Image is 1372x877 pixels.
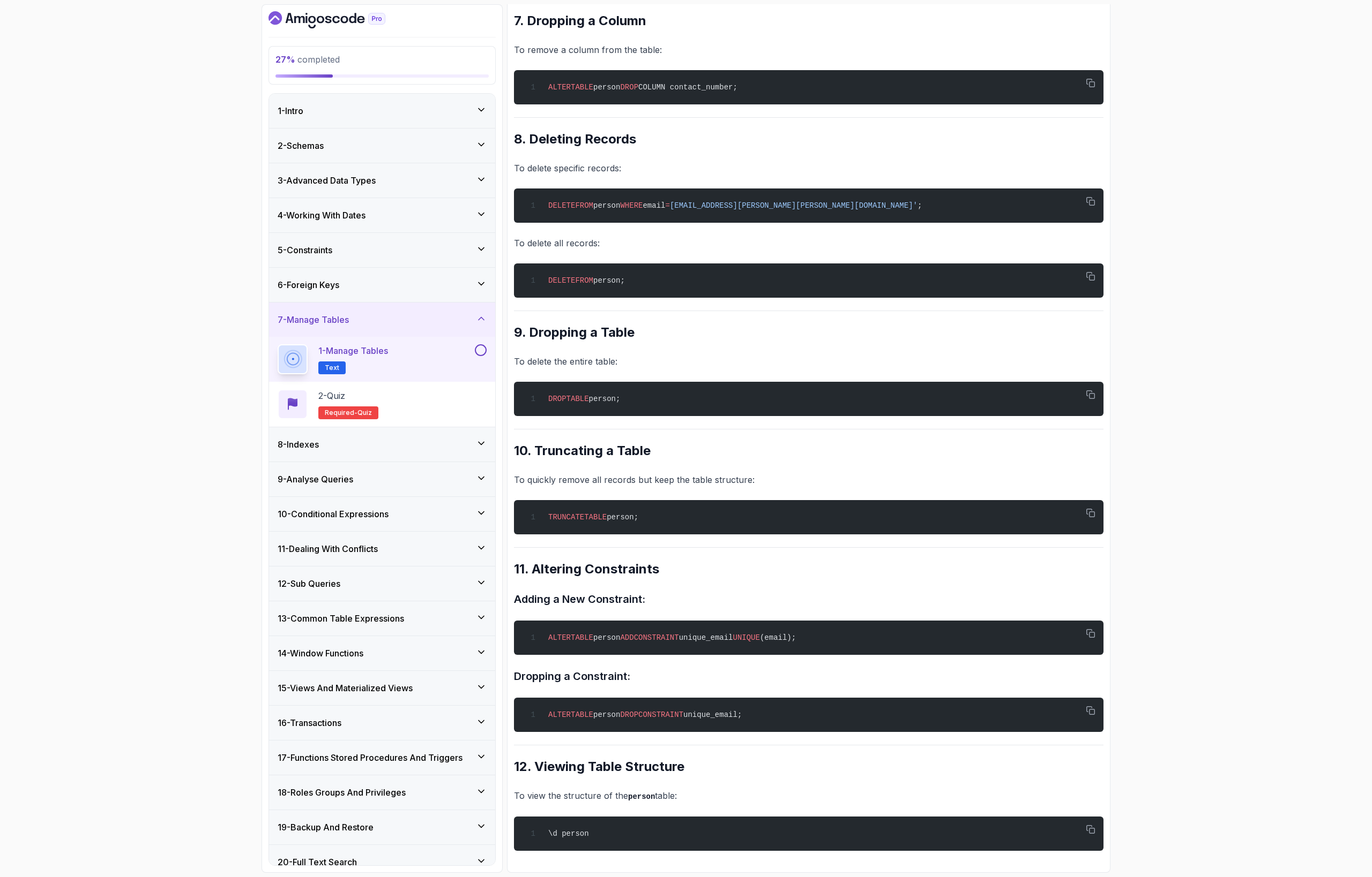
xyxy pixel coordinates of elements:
[269,198,495,232] button: 4-Working With Dates
[620,710,638,719] span: DROP
[670,201,918,210] span: [EMAIL_ADDRESS][PERSON_NAME][PERSON_NAME][DOMAIN_NAME]'
[571,633,593,642] span: TABLE
[278,438,319,451] h3: 8 - Indexes
[269,706,495,740] button: 16-Transactions
[269,775,495,810] button: 18-Roles Groups And Privileges
[514,324,1103,341] h2: 9. Dropping a Table
[514,472,1103,487] p: To quickly remove all records but keep the table structure:
[275,54,295,65] span: 27 %
[575,201,593,210] span: FROM
[584,513,607,521] span: TABLE
[325,409,357,417] span: Required-
[278,139,324,152] h3: 2 - Schemas
[269,303,495,337] button: 7-Manage Tables
[278,209,366,222] h3: 4 - Working With Dates
[269,671,495,705] button: 15-Views And Materialized Views
[278,682,413,694] h3: 15 - Views And Materialized Views
[269,532,495,566] button: 11-Dealing With Conflicts
[514,442,1103,459] h2: 10. Truncating a Table
[269,566,495,601] button: 12-Sub Queries
[514,354,1103,369] p: To delete the entire table:
[357,409,372,417] span: quiz
[620,201,643,210] span: WHERE
[278,508,389,520] h3: 10 - Conditional Expressions
[278,786,406,799] h3: 18 - Roles Groups And Privileges
[318,389,345,402] p: 2 - Quiz
[514,758,1103,775] h2: 12. Viewing Table Structure
[269,462,495,496] button: 9-Analyse Queries
[269,636,495,670] button: 14-Window Functions
[593,83,620,92] span: person
[575,276,593,285] span: FROM
[593,710,620,719] span: person
[548,276,575,285] span: DELETE
[548,710,571,719] span: ALTER
[278,278,339,291] h3: 6 - Foreign Keys
[566,395,589,403] span: TABLE
[679,633,733,642] span: unique_email
[733,633,760,642] span: UNIQUE
[278,577,340,590] h3: 12 - Sub Queries
[548,83,571,92] span: ALTER
[269,810,495,844] button: 19-Backup And Restore
[643,201,665,210] span: email
[278,821,374,834] h3: 19 - Backup And Restore
[638,710,683,719] span: CONSTRAINT
[278,716,341,729] h3: 16 - Transactions
[278,647,363,660] h3: 14 - Window Functions
[548,513,584,521] span: TRUNCATE
[269,497,495,531] button: 10-Conditional Expressions
[548,633,571,642] span: ALTER
[593,201,620,210] span: person
[634,633,679,642] span: CONSTRAINT
[278,344,487,374] button: 1-Manage TablesText
[514,561,1103,578] h2: 11. Altering Constraints
[593,276,625,285] span: person;
[269,268,495,302] button: 6-Foreign Keys
[278,751,463,764] h3: 17 - Functions Stored Procedures And Triggers
[683,710,742,719] span: unique_email;
[665,201,669,210] span: =
[514,12,1103,29] h2: 7. Dropping a Column
[638,83,737,92] span: COLUMN contact_number;
[571,710,593,719] span: TABLE
[269,128,495,163] button: 2-Schemas
[269,601,495,636] button: 13-Common Table Expressions
[607,513,638,521] span: person;
[278,174,376,187] h3: 3 - Advanced Data Types
[514,788,1103,804] p: To view the structure of the table:
[760,633,796,642] span: (email);
[620,633,633,642] span: ADD
[269,11,410,28] a: Dashboard
[278,473,353,486] h3: 9 - Analyse Queries
[278,856,357,868] h3: 20 - Full Text Search
[514,161,1103,176] p: To delete specific records:
[278,542,378,555] h3: 11 - Dealing With Conflicts
[325,364,339,372] span: Text
[548,395,566,403] span: DROP
[269,163,495,198] button: 3-Advanced Data Types
[620,83,638,92] span: DROP
[278,313,349,326] h3: 7 - Manage Tables
[269,233,495,267] button: 5-Constraints
[514,591,1103,608] h3: Adding a New Constraint:
[628,792,655,801] code: person
[269,94,495,128] button: 1-Intro
[318,344,388,357] p: 1 - Manage Tables
[278,389,487,419] button: 2-QuizRequired-quiz
[514,131,1103,148] h2: 8. Deleting Records
[918,201,922,210] span: ;
[571,83,593,92] span: TABLE
[593,633,620,642] span: person
[269,427,495,462] button: 8-Indexes
[514,668,1103,685] h3: Dropping a Constraint:
[589,395,621,403] span: person;
[278,104,303,117] h3: 1 - Intro
[269,740,495,775] button: 17-Functions Stored Procedures And Triggers
[278,612,404,625] h3: 13 - Common Table Expressions
[514,42,1103,57] p: To remove a column from the table:
[278,244,332,256] h3: 5 - Constraints
[275,54,340,65] span: completed
[548,829,589,838] span: \d person
[548,201,575,210] span: DELETE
